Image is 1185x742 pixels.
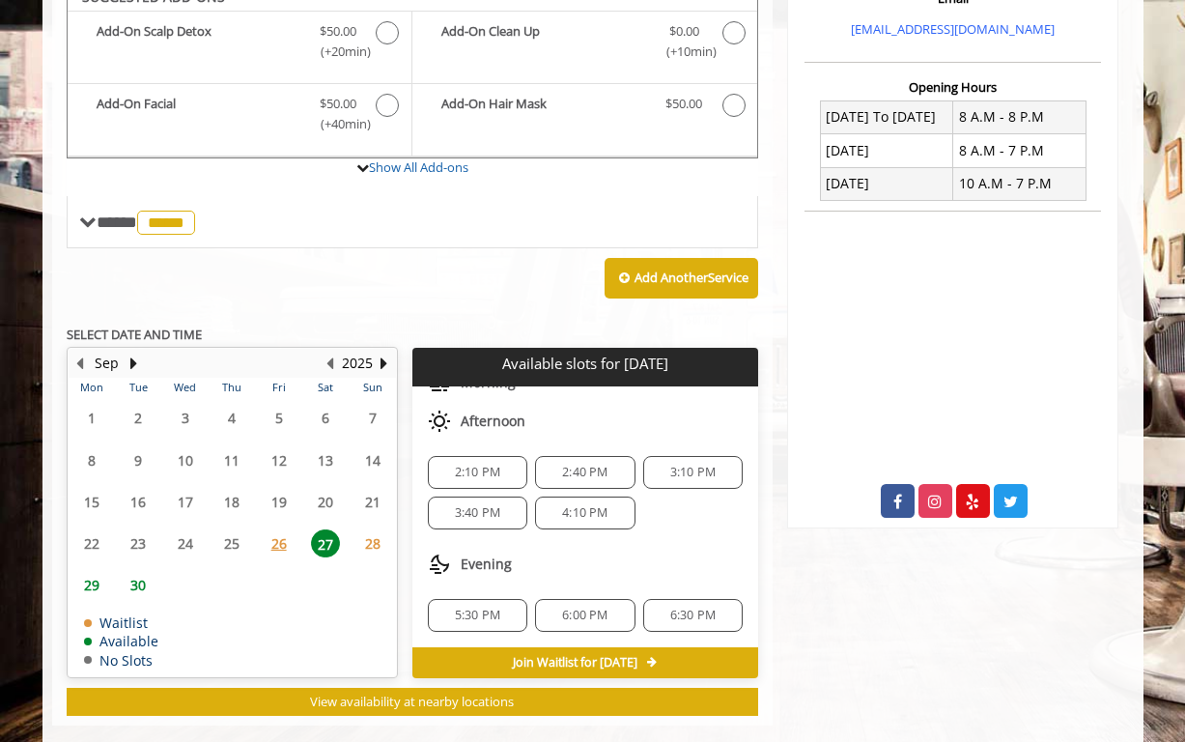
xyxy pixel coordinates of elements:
button: Previous Month [72,353,88,374]
b: Add-On Scalp Detox [97,21,300,62]
span: View availability at nearby locations [310,693,514,710]
p: Available slots for [DATE] [420,356,750,372]
span: 6:30 PM [670,608,716,623]
button: 2025 [342,353,373,374]
td: [DATE] To [DATE] [820,100,953,133]
span: Afternoon [461,414,525,429]
td: [DATE] [820,167,953,200]
span: $50.00 [320,21,356,42]
th: Sat [302,378,349,397]
span: Join Waitlist for [DATE] [513,655,637,671]
div: 3:40 PM [428,497,527,529]
button: Previous Year [323,353,338,374]
td: 8 A.M - 7 P.M [953,134,1086,167]
th: Thu [209,378,255,397]
span: (+10min ) [655,42,712,62]
b: SELECT DATE AND TIME [67,326,202,343]
span: 3:10 PM [670,465,716,480]
td: 8 A.M - 8 P.M [953,100,1086,133]
span: Morning [461,375,516,390]
th: Tue [115,378,161,397]
span: 30 [124,571,153,599]
td: Select day27 [302,523,349,564]
span: $50.00 [665,94,702,114]
div: 3:10 PM [643,456,743,489]
div: 2:10 PM [428,456,527,489]
td: Select day30 [115,564,161,606]
th: Mon [69,378,115,397]
div: 4:10 PM [535,497,635,529]
span: 26 [265,529,294,557]
span: 27 [311,529,340,557]
button: Sep [95,353,119,374]
b: Add-On Clean Up [441,21,646,62]
label: Add-On Scalp Detox [77,21,402,67]
span: 6:00 PM [562,608,607,623]
div: 6:30 PM [643,599,743,632]
label: Add-On Clean Up [422,21,748,67]
span: Evening [461,556,512,572]
span: $50.00 [320,94,356,114]
span: 2:40 PM [562,465,607,480]
td: Select day29 [69,564,115,606]
span: (+20min ) [309,42,366,62]
span: 28 [358,529,387,557]
div: 2:40 PM [535,456,635,489]
td: No Slots [84,653,158,668]
b: Add-On Hair Mask [441,94,646,117]
span: 2:10 PM [455,465,500,480]
b: Add-On Facial [97,94,300,134]
td: Select day26 [255,523,301,564]
span: 4:10 PM [562,505,607,521]
button: Add AnotherService [605,258,758,299]
label: Add-On Facial [77,94,402,139]
img: afternoon slots [428,410,451,433]
button: View availability at nearby locations [67,688,759,716]
label: Add-On Hair Mask [422,94,748,122]
span: 3:40 PM [455,505,500,521]
span: $0.00 [669,21,699,42]
button: Next Month [127,353,142,374]
span: 29 [77,571,106,599]
span: 5:30 PM [455,608,500,623]
td: 10 A.M - 7 P.M [953,167,1086,200]
div: 5:30 PM [428,599,527,632]
button: Next Year [377,353,392,374]
td: [DATE] [820,134,953,167]
h3: Opening Hours [804,80,1101,94]
th: Wed [161,378,208,397]
img: evening slots [428,553,451,576]
td: Waitlist [84,615,158,630]
b: Add Another Service [635,269,748,286]
td: Available [84,634,158,648]
th: Sun [349,378,396,397]
th: Fri [255,378,301,397]
span: (+40min ) [309,114,366,134]
a: [EMAIL_ADDRESS][DOMAIN_NAME] [851,20,1055,38]
a: Show All Add-ons [369,158,468,176]
div: 6:00 PM [535,599,635,632]
td: Select day28 [349,523,396,564]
